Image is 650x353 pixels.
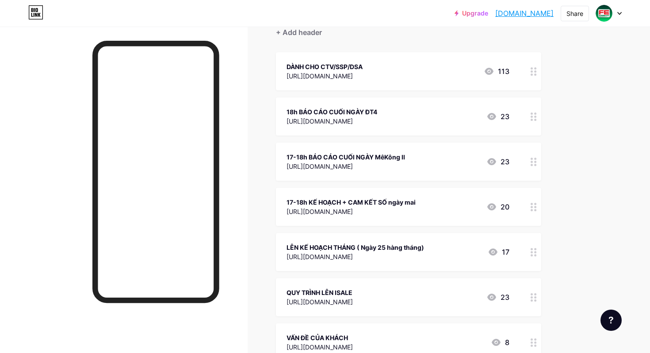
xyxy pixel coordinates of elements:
[486,292,509,303] div: 23
[495,8,554,19] a: [DOMAIN_NAME]
[455,10,488,17] a: Upgrade
[287,297,353,306] div: [URL][DOMAIN_NAME]
[287,288,353,297] div: QUY TRÌNH LÊN ISALE
[276,27,322,38] div: + Add header
[566,9,583,18] div: Share
[491,337,509,348] div: 8
[486,202,509,212] div: 20
[484,66,509,77] div: 113
[287,71,363,81] div: [URL][DOMAIN_NAME]
[287,243,424,252] div: LÊN KẾ HOẠCH THÁNG ( Ngày 25 hàng tháng)
[287,198,416,207] div: 17-18h KẾ HOẠCH + CAM KẾT SỐ ngày mai
[486,111,509,122] div: 23
[488,247,509,257] div: 17
[287,333,353,342] div: VẤN ĐỀ CỦA KHÁCH
[287,252,424,261] div: [URL][DOMAIN_NAME]
[287,107,377,116] div: 18h BÁO CÁO CUỐI NGÀY ĐT4
[287,342,353,352] div: [URL][DOMAIN_NAME]
[287,116,377,126] div: [URL][DOMAIN_NAME]
[287,162,405,171] div: [URL][DOMAIN_NAME]
[486,156,509,167] div: 23
[287,152,405,162] div: 17-18h BÁO CÁO CUỐI NGÀY MêKông II
[287,207,416,216] div: [URL][DOMAIN_NAME]
[596,5,612,22] img: dt4
[287,62,363,71] div: DÀNH CHO CTV/SSP/DSA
